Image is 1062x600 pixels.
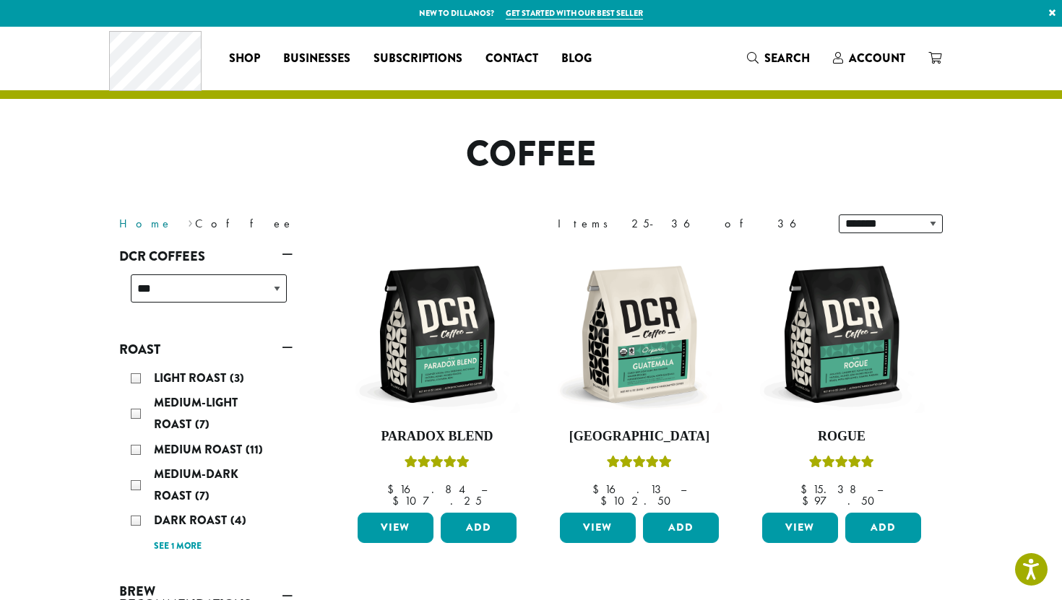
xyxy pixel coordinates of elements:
bdi: 102.50 [600,493,678,508]
div: Roast [119,362,293,562]
span: $ [392,493,405,508]
div: Rated 5.00 out of 5 [607,453,672,475]
div: Rated 5.00 out of 5 [405,453,470,475]
a: Home [119,216,173,231]
a: Shop [217,47,272,70]
img: DCR-12oz-Rogue-Stock-scaled.png [759,251,925,417]
img: DCR-12oz-Paradox-Blend-Stock-scaled.png [354,251,520,417]
a: DCR Coffees [119,244,293,269]
span: – [481,482,487,497]
span: Light Roast [154,370,230,386]
button: Add [643,513,719,543]
h1: Coffee [108,134,954,175]
bdi: 107.25 [392,493,482,508]
span: $ [600,493,613,508]
a: View [762,513,838,543]
a: RogueRated 5.00 out of 5 [759,251,925,507]
span: Medium-Light Roast [154,394,238,432]
span: (4) [230,512,246,529]
a: View [358,513,433,543]
a: Paradox BlendRated 5.00 out of 5 [354,251,520,507]
button: Add [441,513,517,543]
h4: Paradox Blend [354,429,520,445]
span: (7) [195,416,210,432]
span: Subscriptions [374,50,462,68]
span: $ [592,482,605,497]
span: Contact [485,50,538,68]
span: Dark Roast [154,512,230,529]
span: Account [849,50,905,66]
img: DCR-12oz-FTO-Guatemala-Stock-scaled.png [556,251,722,417]
span: – [681,482,686,497]
span: Businesses [283,50,350,68]
span: Medium Roast [154,441,246,458]
a: See 1 more [154,539,202,554]
bdi: 15.38 [800,482,863,497]
a: Roast [119,337,293,362]
span: (3) [230,370,244,386]
bdi: 16.84 [387,482,467,497]
div: Rated 5.00 out of 5 [809,453,874,475]
bdi: 16.13 [592,482,667,497]
bdi: 97.50 [802,493,881,508]
span: Shop [229,50,260,68]
div: Items 25-36 of 36 [558,215,817,232]
span: Search [764,50,810,66]
nav: Breadcrumb [119,215,509,232]
span: (11) [246,441,263,458]
span: › [188,210,193,232]
span: Medium-Dark Roast [154,466,238,504]
h4: Rogue [759,429,925,445]
button: Add [845,513,921,543]
span: $ [800,482,813,497]
a: Get started with our best seller [506,7,643,19]
span: $ [387,482,400,497]
a: View [560,513,636,543]
span: – [877,482,883,497]
span: Blog [561,50,592,68]
a: [GEOGRAPHIC_DATA]Rated 5.00 out of 5 [556,251,722,507]
span: (7) [195,487,210,504]
h4: [GEOGRAPHIC_DATA] [556,429,722,445]
div: DCR Coffees [119,269,293,320]
span: $ [802,493,814,508]
a: Search [735,46,821,70]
